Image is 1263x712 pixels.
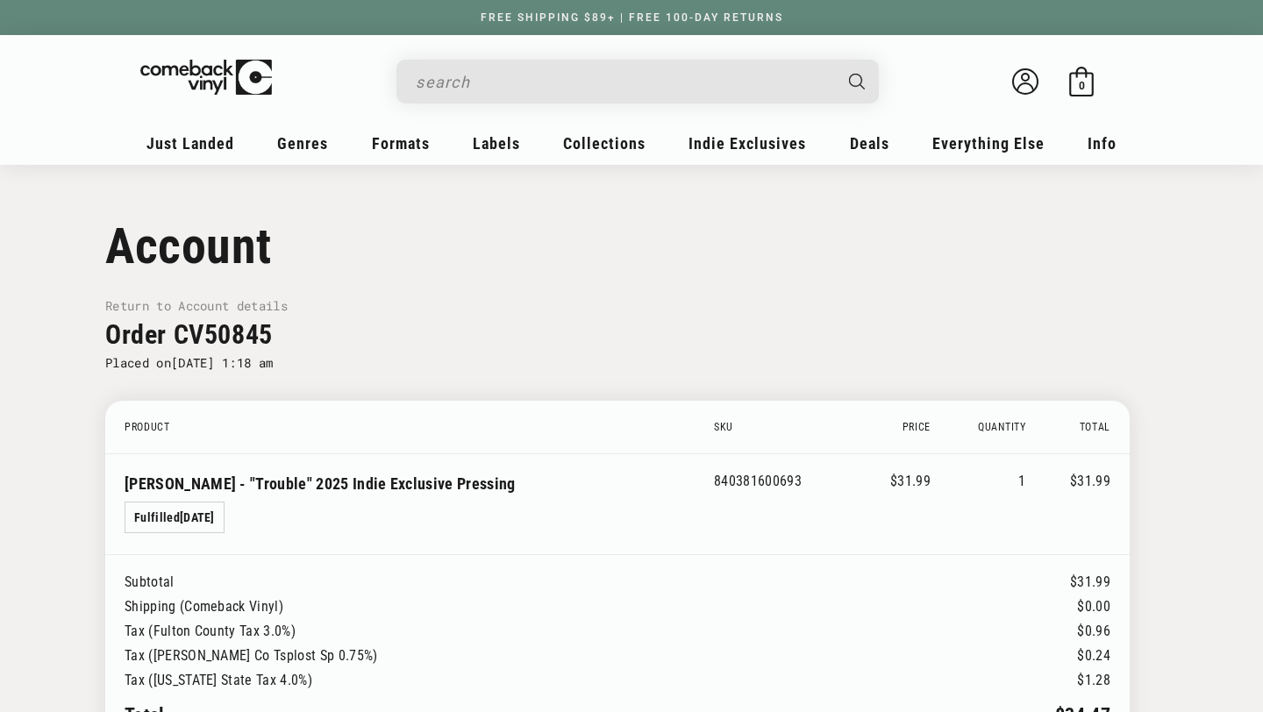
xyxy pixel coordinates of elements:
[416,64,831,100] input: search
[1088,134,1117,153] span: Info
[134,511,215,523] span: Fulfilled
[1045,453,1130,554] td: $31.99
[105,217,1158,275] h1: Account
[105,554,1045,595] td: Subtotal
[105,644,1045,668] td: Tax ([PERSON_NAME] Co Tsplost Sp 0.75%)
[563,134,646,153] span: Collections
[105,619,1045,644] td: Tax (Fulton County Tax 3.0%)
[714,401,866,453] th: SKU
[950,453,1045,554] td: 1
[277,134,328,153] span: Genres
[105,352,1130,374] p: Placed on
[463,11,801,24] a: FREE SHIPPING $89+ | FREE 100-DAY RETURNS
[372,134,430,153] span: Formats
[105,297,288,314] a: Return to Account details
[1045,554,1130,595] td: $31.99
[396,60,879,103] div: Search
[950,401,1045,453] th: Quantity
[180,510,215,524] time: [DATE]
[171,354,273,371] time: [DATE] 1:18 am
[146,134,234,153] span: Just Landed
[1045,619,1130,644] td: $0.96
[932,134,1045,153] span: Everything Else
[105,317,1130,352] h2: Order CV50845
[1045,644,1130,668] td: $0.24
[850,134,889,153] span: Deals
[105,595,1045,619] td: Shipping (Comeback Vinyl)
[1045,668,1130,693] td: $1.28
[1045,401,1130,453] th: Total
[125,474,516,493] a: [PERSON_NAME] - "Trouble" 2025 Indie Exclusive Pressing
[689,134,806,153] span: Indie Exclusives
[105,668,1045,693] td: Tax ([US_STATE] State Tax 4.0%)
[1045,595,1130,619] td: $0.00
[890,473,931,489] span: $31.99
[866,401,950,453] th: Price
[105,401,714,453] th: Product
[1079,79,1085,92] span: 0
[473,134,520,153] span: Labels
[714,453,866,554] td: 840381600693
[834,60,881,103] button: Search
